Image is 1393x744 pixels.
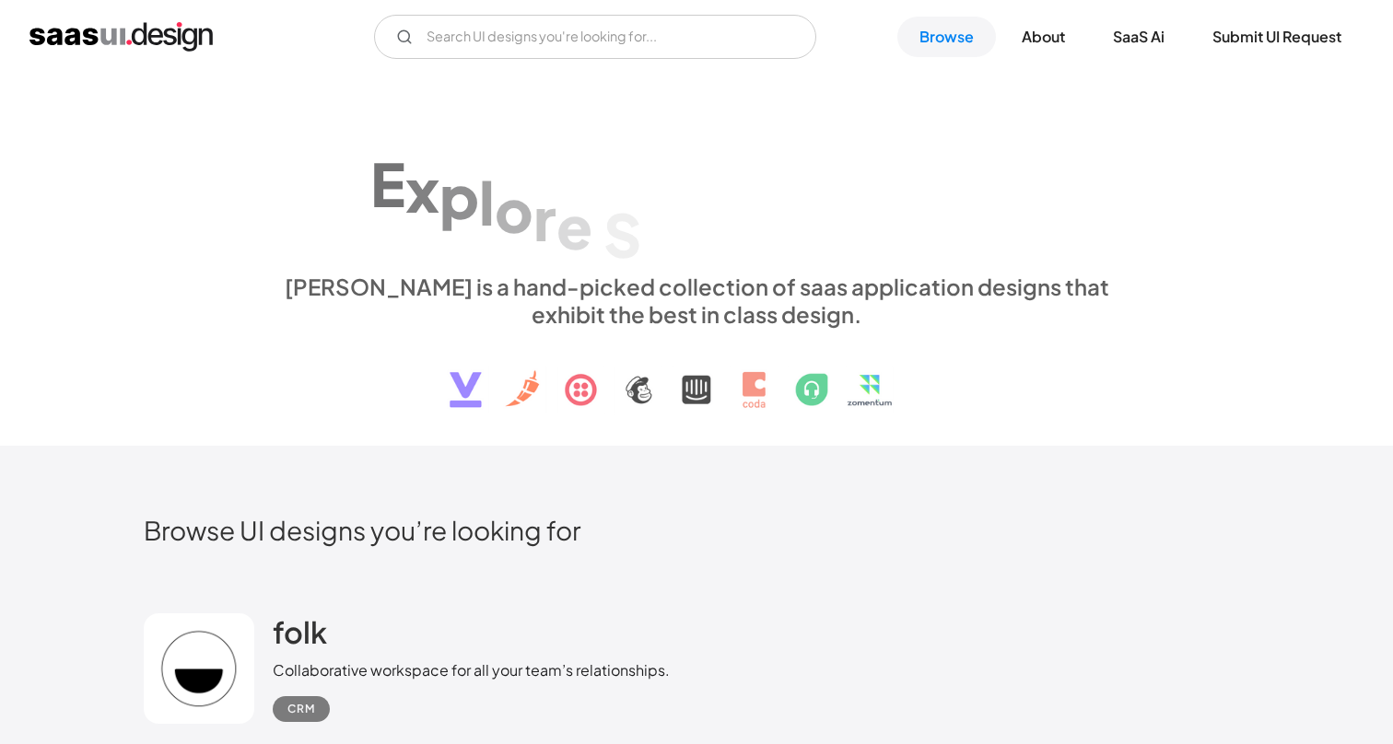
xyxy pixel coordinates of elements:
[897,17,996,57] a: Browse
[405,154,439,225] div: x
[479,167,495,238] div: l
[273,613,327,659] a: folk
[287,698,315,720] div: CRM
[1000,17,1087,57] a: About
[1190,17,1364,57] a: Submit UI Request
[374,15,816,59] form: Email Form
[144,514,1249,546] h2: Browse UI designs you’re looking for
[533,181,556,252] div: r
[374,15,816,59] input: Search UI designs you're looking for...
[273,113,1120,255] h1: Explore SaaS UI design patterns & interactions.
[29,22,213,52] a: home
[273,613,327,650] h2: folk
[439,160,479,231] div: p
[273,273,1120,328] div: [PERSON_NAME] is a hand-picked collection of saas application designs that exhibit the best in cl...
[273,659,670,681] div: Collaborative workspace for all your team’s relationships.
[495,174,533,245] div: o
[603,199,641,270] div: S
[556,190,592,261] div: e
[417,328,976,424] img: text, icon, saas logo
[370,147,405,218] div: E
[1091,17,1187,57] a: SaaS Ai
